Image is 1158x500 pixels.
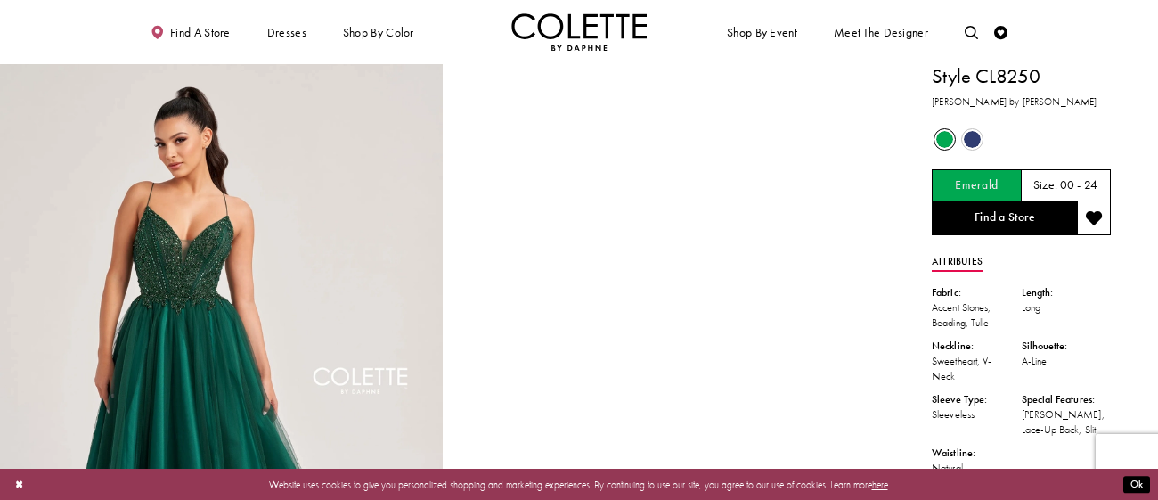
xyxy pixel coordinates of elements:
[1022,300,1111,316] div: Long
[932,300,1021,330] div: Accent Stones, Beading, Tulle
[932,252,983,272] a: Attributes
[1060,178,1098,192] h5: 00 - 24
[1022,392,1111,407] div: Special Features:
[8,472,30,496] button: Close Dialog
[1022,285,1111,300] div: Length:
[872,478,888,490] a: here
[932,126,1111,153] div: Product color controls state depends on size chosen
[932,354,1021,383] div: Sweetheart, V-Neck
[955,178,998,192] h5: Chosen color
[1022,339,1111,354] div: Silhouette:
[932,392,1021,407] div: Sleeve Type:
[1077,201,1111,235] button: Add to wishlist
[932,461,1021,476] div: Natural
[932,446,1021,461] div: Waistline:
[932,62,1111,91] h1: Style CL8250
[959,127,985,152] div: Navy Blue
[932,201,1077,235] a: Find a Store
[932,94,1111,110] h3: [PERSON_NAME] by [PERSON_NAME]
[1123,476,1150,493] button: Submit Dialog
[1033,177,1057,193] span: Size:
[932,127,958,152] div: Emerald
[932,407,1021,422] div: Sleeveless
[97,475,1061,493] p: Website uses cookies to give you personalized shopping and marketing experiences. By continuing t...
[449,62,892,283] video: Style CL8250 Colette by Daphne #1 autoplay loop mute video
[932,285,1021,300] div: Fabric:
[1022,407,1111,437] div: [PERSON_NAME], Lace-Up Back, Slit
[1022,354,1111,369] div: A-Line
[932,339,1021,354] div: Neckline:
